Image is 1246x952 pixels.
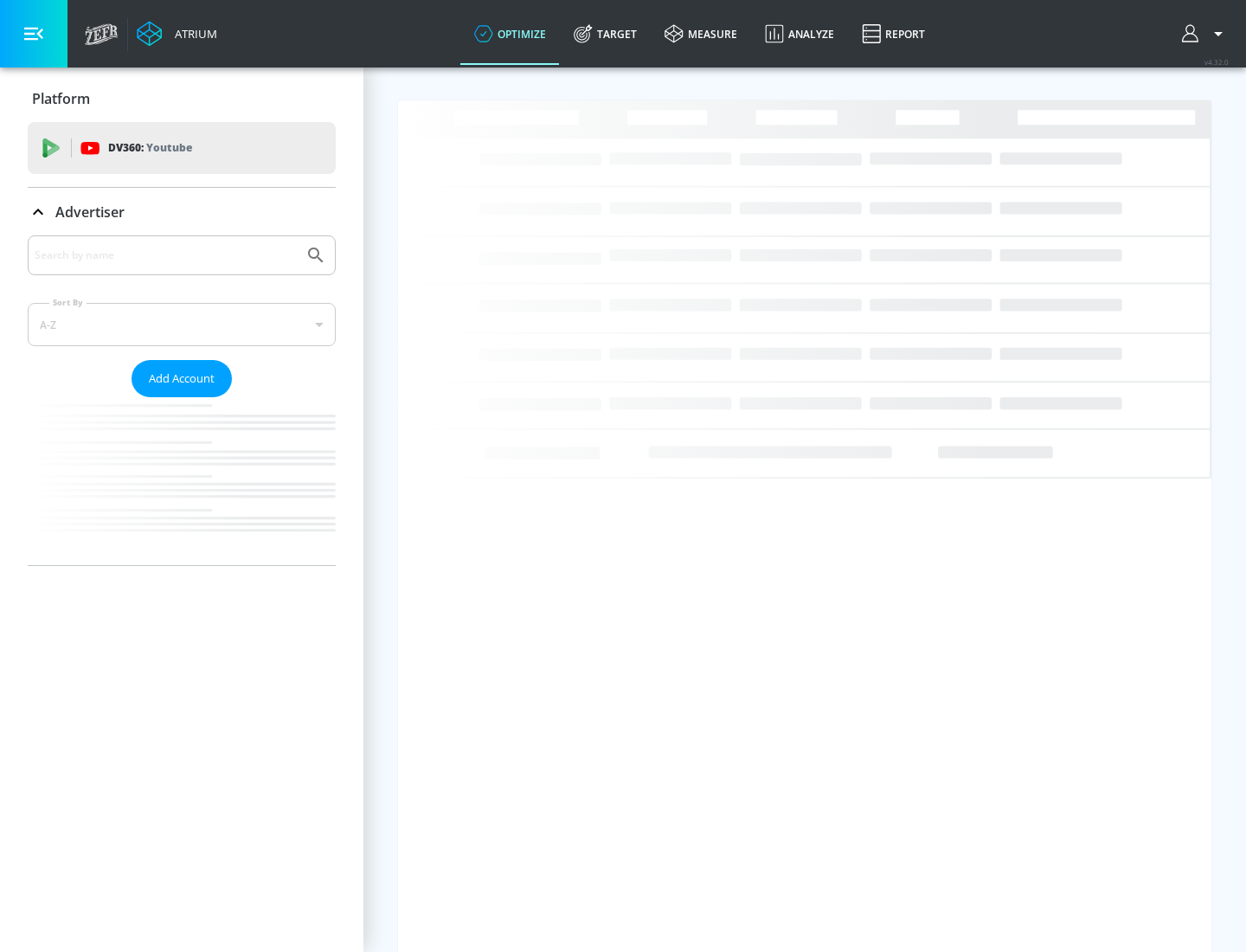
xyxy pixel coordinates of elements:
[751,3,848,65] a: Analyze
[108,138,192,158] p: DV360:
[137,21,217,47] a: Atrium
[28,235,336,565] div: Advertiser
[1204,57,1229,67] span: v 4.32.0
[28,303,336,346] div: A-Z
[28,188,336,236] div: Advertiser
[149,369,215,389] span: Add Account
[848,3,939,65] a: Report
[28,122,336,174] div: DV360: Youtube
[28,397,336,565] nav: list of Advertiser
[28,74,336,123] div: Platform
[32,89,90,108] p: Platform
[49,297,87,308] label: Sort By
[560,3,651,65] a: Target
[460,3,560,65] a: optimize
[168,26,217,42] div: Atrium
[35,244,297,267] input: Search by name
[651,3,751,65] a: measure
[55,203,125,222] p: Advertiser
[146,138,192,157] p: Youtube
[132,360,232,397] button: Add Account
